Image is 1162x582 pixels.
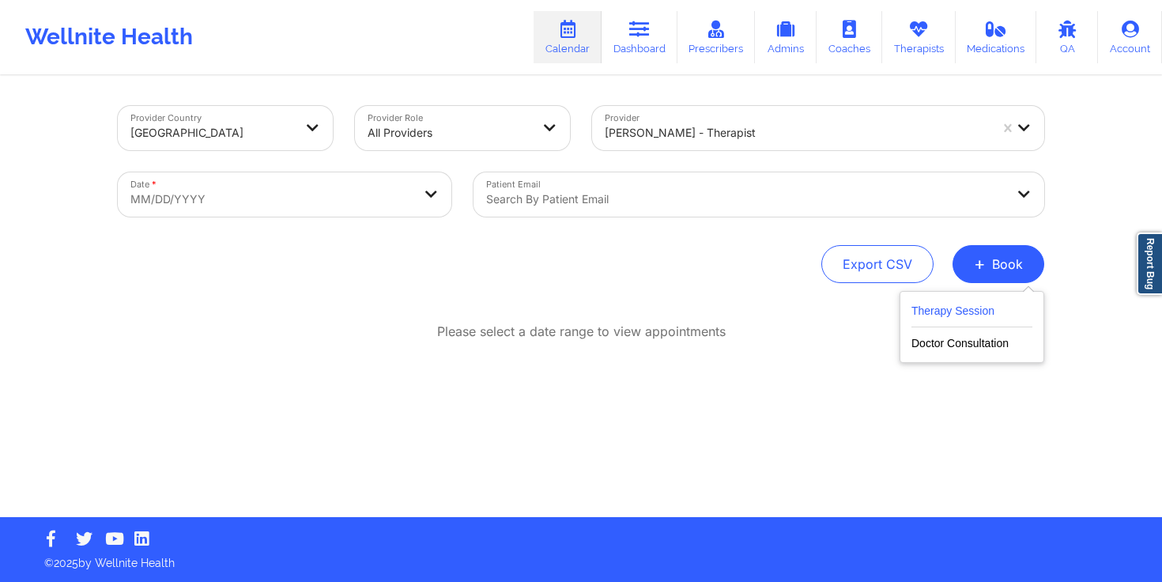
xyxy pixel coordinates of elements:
a: Prescribers [677,11,756,63]
div: [GEOGRAPHIC_DATA] [130,115,293,150]
a: Dashboard [602,11,677,63]
a: QA [1036,11,1098,63]
a: Admins [755,11,817,63]
button: Therapy Session [911,301,1032,327]
a: Medications [956,11,1037,63]
button: +Book [953,245,1044,283]
a: Coaches [817,11,882,63]
div: All Providers [368,115,530,150]
span: + [974,259,986,268]
a: Report Bug [1137,232,1162,295]
button: Export CSV [821,245,934,283]
p: © 2025 by Wellnite Health [33,544,1129,571]
a: Calendar [534,11,602,63]
p: Please select a date range to view appointments [437,323,726,341]
button: Doctor Consultation [911,327,1032,353]
div: [PERSON_NAME] - therapist [605,115,989,150]
a: Therapists [882,11,956,63]
a: Account [1098,11,1162,63]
